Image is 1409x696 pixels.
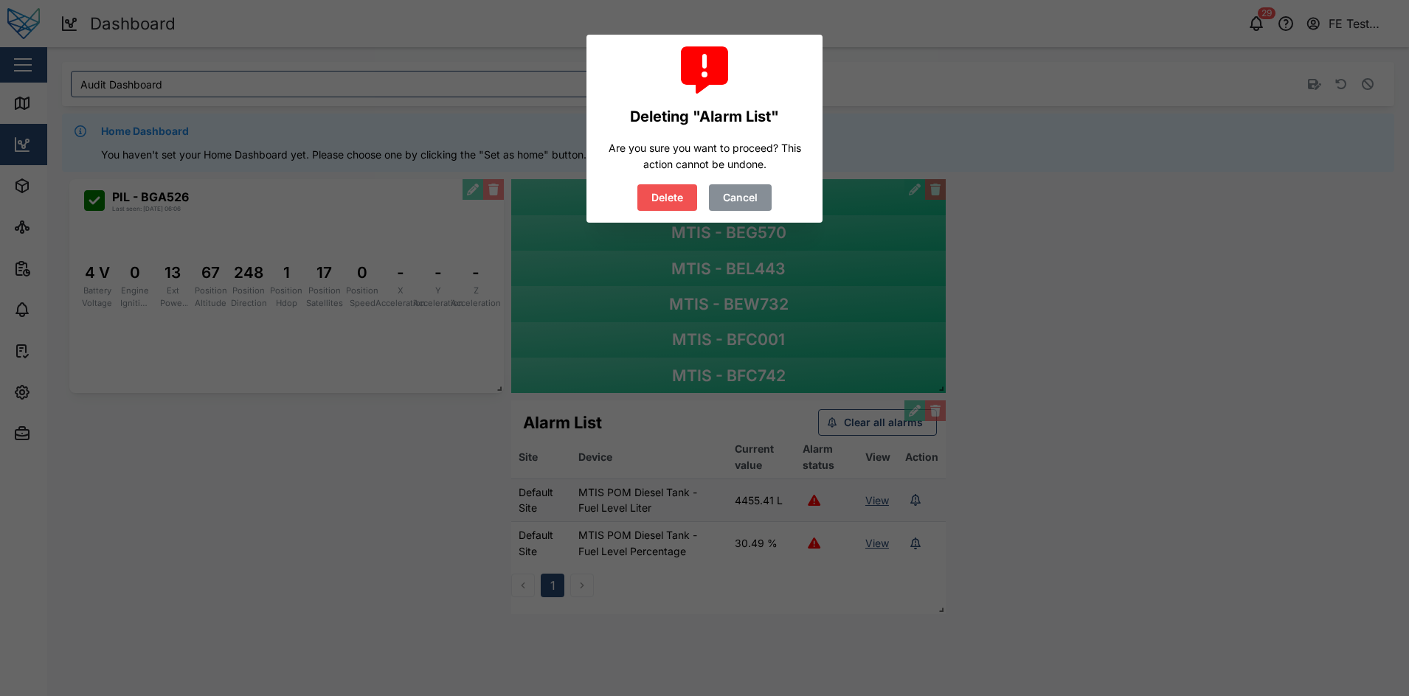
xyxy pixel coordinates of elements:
[651,185,683,210] span: Delete
[723,185,758,210] span: Cancel
[637,184,697,211] button: Delete
[630,105,779,128] div: Deleting "Alarm List"
[709,184,772,211] button: Cancel
[598,140,811,172] div: Are you sure you want to proceed? This action cannot be undone.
